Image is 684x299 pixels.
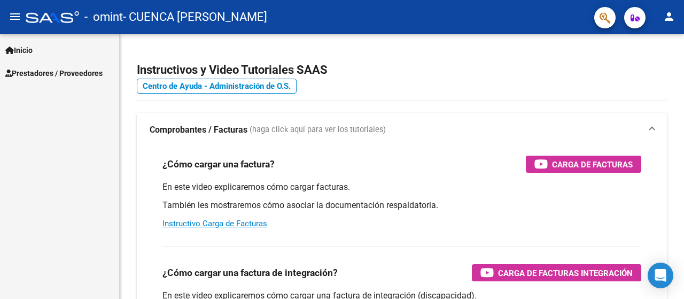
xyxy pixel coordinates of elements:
[5,44,33,56] span: Inicio
[84,5,123,29] span: - omint
[162,200,641,211] p: También les mostraremos cómo asociar la documentación respaldatoria.
[250,124,386,136] span: (haga click aquí para ver los tutoriales)
[472,264,641,281] button: Carga de Facturas Integración
[648,263,673,288] div: Open Intercom Messenger
[162,157,275,172] h3: ¿Cómo cargar una factura?
[137,60,667,80] h2: Instructivos y Video Tutoriales SAAS
[552,158,633,171] span: Carga de Facturas
[162,181,641,193] p: En este video explicaremos cómo cargar facturas.
[150,124,247,136] strong: Comprobantes / Facturas
[137,113,667,147] mat-expansion-panel-header: Comprobantes / Facturas (haga click aquí para ver los tutoriales)
[123,5,267,29] span: - CUENCA [PERSON_NAME]
[526,156,641,173] button: Carga de Facturas
[137,79,297,94] a: Centro de Ayuda - Administración de O.S.
[5,67,103,79] span: Prestadores / Proveedores
[498,266,633,280] span: Carga de Facturas Integración
[162,265,338,280] h3: ¿Cómo cargar una factura de integración?
[663,10,675,23] mat-icon: person
[162,219,267,228] a: Instructivo Carga de Facturas
[9,10,21,23] mat-icon: menu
